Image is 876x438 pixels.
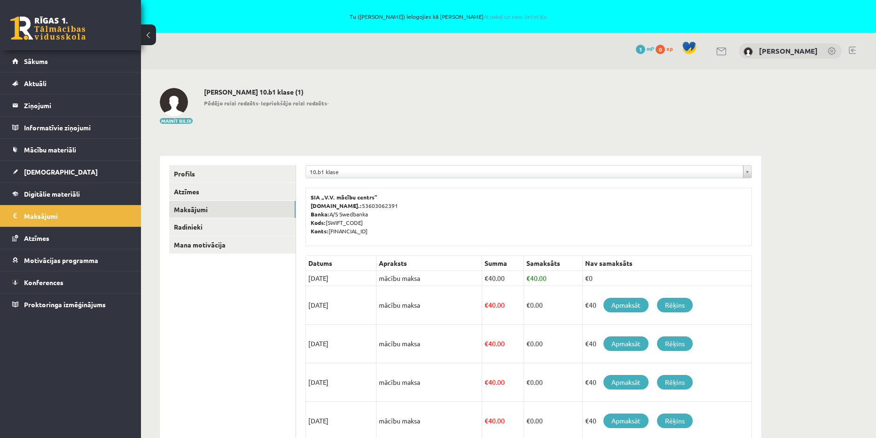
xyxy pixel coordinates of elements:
span: € [526,301,530,309]
b: Kods: [311,219,326,226]
span: € [485,378,488,386]
td: 0.00 [524,363,582,402]
b: Banka: [311,210,329,218]
td: [DATE] [306,363,376,402]
span: Motivācijas programma [24,256,98,264]
th: Samaksāts [524,256,582,271]
p: 53603062391 A/S Swedbanka [SWIFT_CODE] [FINANCIAL_ID] [311,193,747,235]
td: €40 [582,363,751,402]
a: Atzīmes [12,227,129,249]
a: 1 mP [636,45,654,52]
a: Konferences [12,271,129,293]
td: €40 [582,286,751,325]
legend: Ziņojumi [24,95,129,116]
a: Mana motivācija [169,236,296,254]
a: Apmaksāt [603,375,649,390]
span: € [485,301,488,309]
legend: Informatīvie ziņojumi [24,117,129,138]
b: [DOMAIN_NAME].: [311,202,362,209]
img: Vitālijs Čugunovs [160,88,188,116]
a: Profils [169,165,296,183]
a: Apmaksāt [603,336,649,351]
a: Sākums [12,50,129,72]
td: mācību maksa [376,325,482,363]
a: Proktoringa izmēģinājums [12,294,129,315]
b: Konts: [311,227,328,235]
span: - - [204,99,329,107]
th: Summa [482,256,524,271]
td: [DATE] [306,325,376,363]
img: Vitālijs Čugunovs [743,47,753,56]
span: € [526,378,530,386]
td: 40.00 [482,286,524,325]
b: Iepriekšējo reizi redzēts [261,99,327,107]
td: 40.00 [482,325,524,363]
td: €0 [582,271,751,286]
h2: [PERSON_NAME] 10.b1 klase (1) [204,88,329,96]
span: € [526,274,530,282]
td: mācību maksa [376,286,482,325]
span: [DEMOGRAPHIC_DATA] [24,167,98,176]
span: Mācību materiāli [24,145,76,154]
a: Mācību materiāli [12,139,129,160]
a: 10.b1 klase [306,166,751,178]
a: Rēķins [657,336,693,351]
legend: Maksājumi [24,205,129,227]
a: Ziņojumi [12,95,129,116]
a: Atpakaļ uz savu lietotāju [484,13,547,20]
span: € [485,416,488,425]
td: 40.00 [482,363,524,402]
td: mācību maksa [376,363,482,402]
a: Rīgas 1. Tālmācības vidusskola [10,16,86,40]
a: Apmaksāt [603,414,649,428]
td: [DATE] [306,286,376,325]
td: 40.00 [524,271,582,286]
a: Maksājumi [169,201,296,218]
a: Atzīmes [169,183,296,200]
td: mācību maksa [376,271,482,286]
span: mP [647,45,654,52]
span: Tu ([PERSON_NAME]) ielogojies kā [PERSON_NAME] [108,14,789,19]
span: Konferences [24,278,63,287]
a: Apmaksāt [603,298,649,312]
a: Rēķins [657,375,693,390]
span: Digitālie materiāli [24,190,80,198]
td: 40.00 [482,271,524,286]
a: Rēķins [657,414,693,428]
td: 0.00 [524,286,582,325]
a: [PERSON_NAME] [759,46,818,56]
th: Apraksts [376,256,482,271]
a: Maksājumi [12,205,129,227]
span: € [526,416,530,425]
a: Motivācijas programma [12,249,129,271]
button: Mainīt bildi [160,118,193,124]
span: 0 [656,45,665,54]
a: 0 xp [656,45,677,52]
a: [DEMOGRAPHIC_DATA] [12,161,129,183]
b: Pēdējo reizi redzēts [204,99,258,107]
span: 1 [636,45,645,54]
span: xp [666,45,673,52]
td: €40 [582,325,751,363]
span: 10.b1 klase [310,166,739,178]
th: Datums [306,256,376,271]
th: Nav samaksāts [582,256,751,271]
td: [DATE] [306,271,376,286]
b: SIA „V.V. mācību centrs” [311,193,378,201]
span: Aktuāli [24,79,47,88]
span: Sākums [24,57,48,65]
span: € [485,274,488,282]
a: Informatīvie ziņojumi [12,117,129,138]
a: Aktuāli [12,72,129,94]
span: Atzīmes [24,234,49,242]
a: Radinieki [169,218,296,236]
td: 0.00 [524,325,582,363]
span: Proktoringa izmēģinājums [24,300,106,309]
span: € [485,339,488,348]
span: € [526,339,530,348]
a: Digitālie materiāli [12,183,129,205]
a: Rēķins [657,298,693,312]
